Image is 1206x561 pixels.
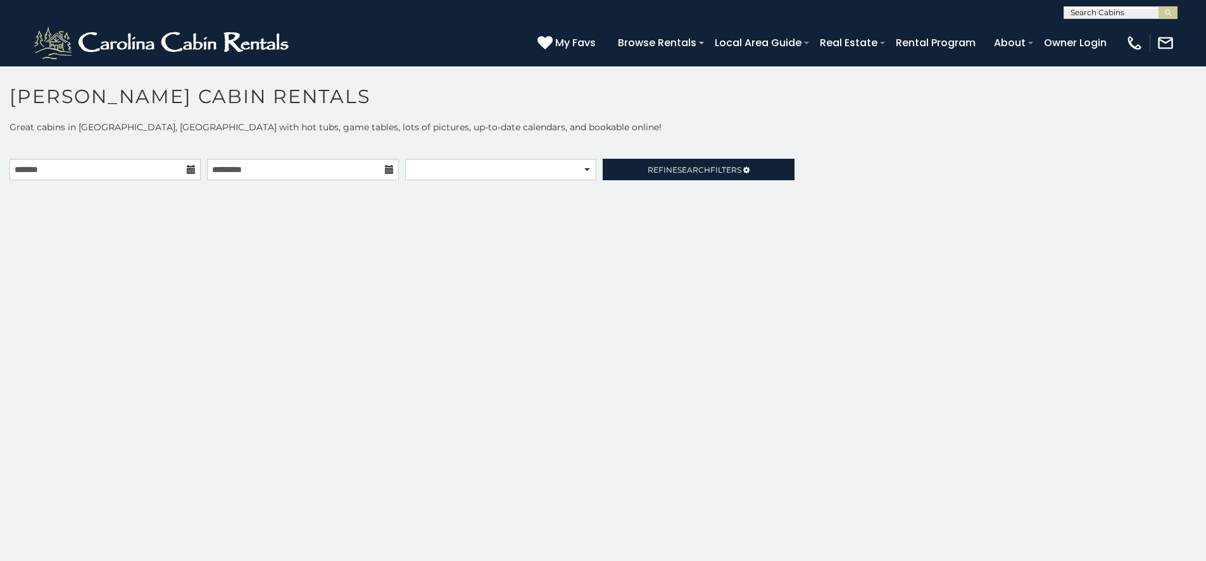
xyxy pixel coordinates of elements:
[708,32,808,54] a: Local Area Guide
[889,32,982,54] a: Rental Program
[988,32,1032,54] a: About
[537,35,599,51] a: My Favs
[813,32,884,54] a: Real Estate
[648,165,741,175] span: Refine Filters
[677,165,710,175] span: Search
[1038,32,1113,54] a: Owner Login
[603,159,794,180] a: RefineSearchFilters
[555,35,596,51] span: My Favs
[612,32,703,54] a: Browse Rentals
[1157,34,1174,52] img: mail-regular-white.png
[1126,34,1143,52] img: phone-regular-white.png
[32,24,294,62] img: White-1-2.png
